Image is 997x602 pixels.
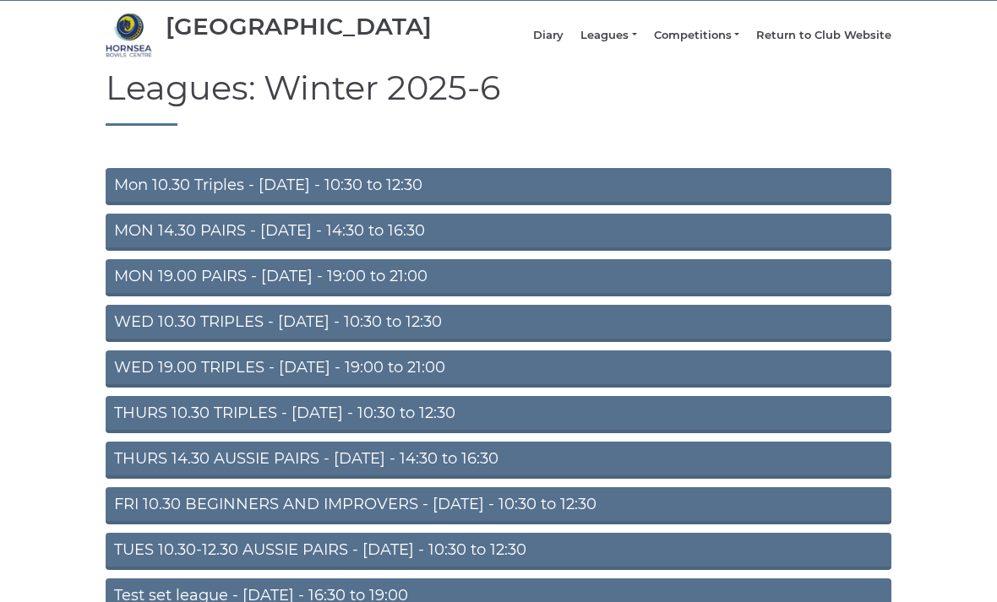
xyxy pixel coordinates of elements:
[106,260,891,297] a: MON 19.00 PAIRS - [DATE] - 19:00 to 21:00
[106,70,891,127] h1: Leagues: Winter 2025-6
[106,169,891,206] a: Mon 10.30 Triples - [DATE] - 10:30 to 12:30
[106,488,891,525] a: FRI 10.30 BEGINNERS AND IMPROVERS - [DATE] - 10:30 to 12:30
[106,442,891,480] a: THURS 14.30 AUSSIE PAIRS - [DATE] - 14:30 to 16:30
[106,214,891,252] a: MON 14.30 PAIRS - [DATE] - 14:30 to 16:30
[106,397,891,434] a: THURS 10.30 TRIPLES - [DATE] - 10:30 to 12:30
[533,29,564,44] a: Diary
[106,351,891,388] a: WED 19.00 TRIPLES - [DATE] - 19:00 to 21:00
[166,14,432,41] div: [GEOGRAPHIC_DATA]
[654,29,739,44] a: Competitions
[106,534,891,571] a: TUES 10.30-12.30 AUSSIE PAIRS - [DATE] - 10:30 to 12:30
[580,29,636,44] a: Leagues
[106,306,891,343] a: WED 10.30 TRIPLES - [DATE] - 10:30 to 12:30
[106,13,152,59] img: Hornsea Bowls Centre
[756,29,891,44] a: Return to Club Website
